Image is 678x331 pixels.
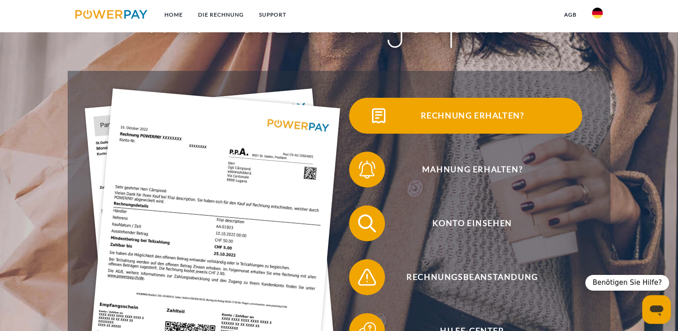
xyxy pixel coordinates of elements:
[557,7,584,23] a: agb
[349,152,582,187] button: Mahnung erhalten?
[251,7,294,23] a: SUPPORT
[356,158,378,181] img: qb_bell.svg
[75,10,147,19] img: logo-powerpay.svg
[356,266,378,288] img: qb_warning.svg
[363,152,582,187] span: Mahnung erhalten?
[349,205,582,241] button: Konto einsehen
[190,7,251,23] a: DIE RECHNUNG
[363,98,582,134] span: Rechnung erhalten?
[585,275,669,291] div: Benötigen Sie Hilfe?
[356,212,378,235] img: qb_search.svg
[349,98,582,134] button: Rechnung erhalten?
[363,259,582,295] span: Rechnungsbeanstandung
[367,105,390,127] img: qb_bill.svg
[157,7,190,23] a: Home
[349,259,582,295] button: Rechnungsbeanstandung
[642,295,671,324] iframe: Schaltfläche zum Öffnen des Messaging-Fensters; Konversation läuft
[592,8,603,18] img: de
[363,205,582,241] span: Konto einsehen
